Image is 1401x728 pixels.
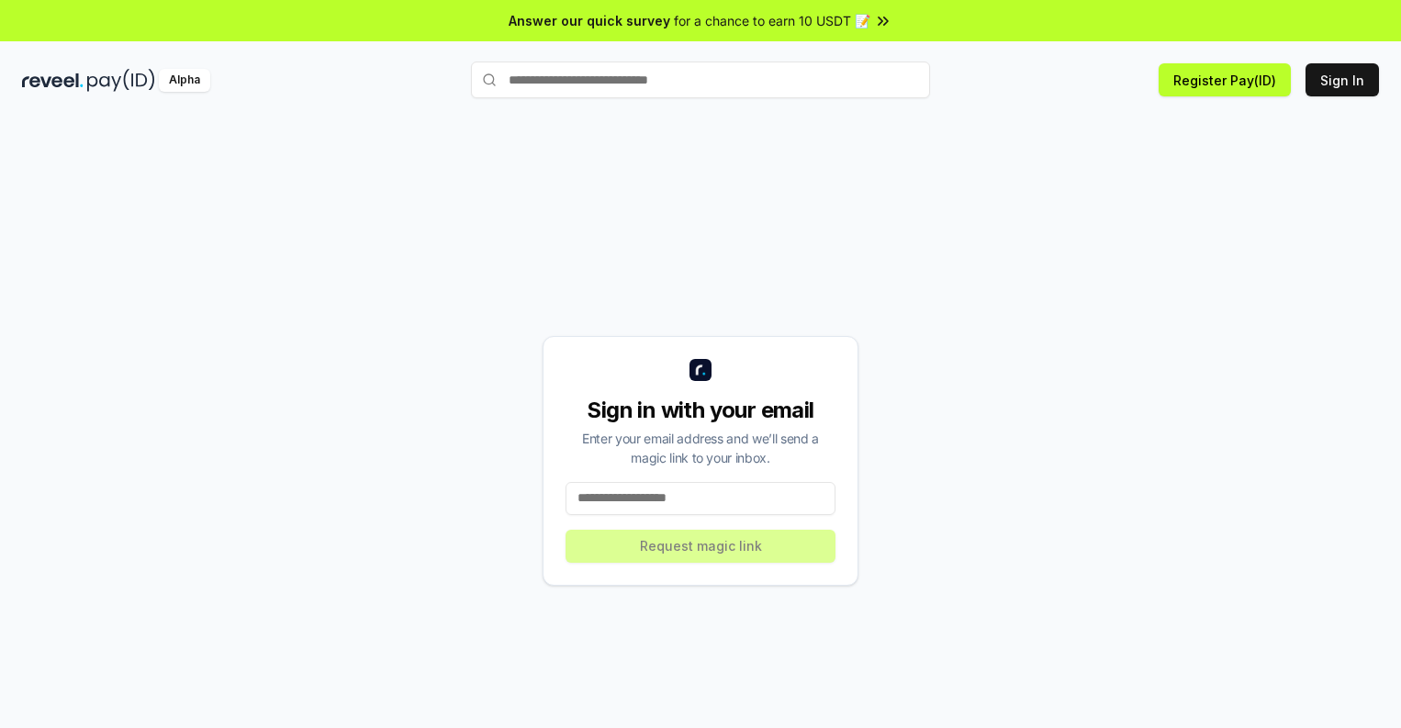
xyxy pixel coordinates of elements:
img: reveel_dark [22,69,84,92]
img: pay_id [87,69,155,92]
span: Answer our quick survey [509,11,670,30]
div: Enter your email address and we’ll send a magic link to your inbox. [566,429,835,467]
button: Sign In [1306,63,1379,96]
div: Alpha [159,69,210,92]
img: logo_small [689,359,712,381]
button: Register Pay(ID) [1159,63,1291,96]
span: for a chance to earn 10 USDT 📝 [674,11,870,30]
div: Sign in with your email [566,396,835,425]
